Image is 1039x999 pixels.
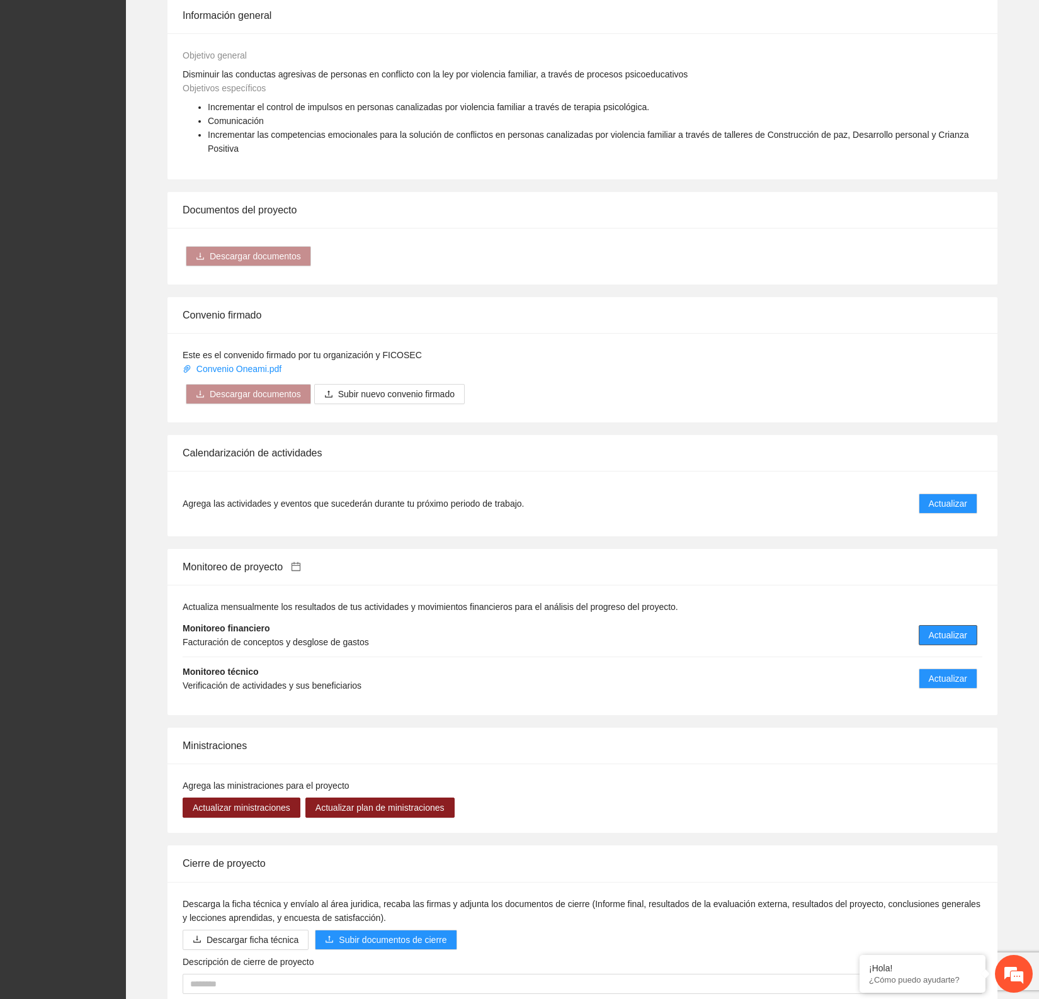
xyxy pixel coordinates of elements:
[65,64,212,81] div: Chatee con nosotros ahora
[315,930,457,950] button: uploadSubir documentos de cierre
[869,975,976,985] p: ¿Cómo puedo ayudarte?
[186,384,311,404] button: downloadDescargar documentos
[183,435,982,471] div: Calendarización de actividades
[929,497,967,511] span: Actualizar
[183,680,361,691] span: Verificación de actividades y sus beneficiarios
[193,935,202,945] span: download
[183,192,982,228] div: Documentos del proyecto
[207,6,237,37] div: Minimizar ventana de chat en vivo
[919,625,977,645] button: Actualizar
[73,168,174,295] span: Estamos en línea.
[183,602,678,612] span: Actualiza mensualmente los resultados de tus actividades y movimientos financieros para el anális...
[183,899,980,923] span: Descarga la ficha técnica y envíalo al área juridica, recaba las firmas y adjunta los documentos ...
[869,963,976,973] div: ¡Hola!
[210,249,301,263] span: Descargar documentos
[183,297,982,333] div: Convenio firmado
[183,974,982,994] textarea: Descripción de cierre de proyecto
[183,50,247,60] span: Objetivo general
[183,930,309,950] button: downloadDescargar ficha técnica
[6,344,240,388] textarea: Escriba su mensaje y pulse “Intro”
[196,252,205,262] span: download
[183,69,688,79] span: Disminuir las conductas agresivas de personas en conflicto con la ley por violencia familiar, a t...
[186,246,311,266] button: downloadDescargar documentos
[183,781,349,791] span: Agrega las ministraciones para el proyecto
[291,562,301,572] span: calendar
[324,390,333,400] span: upload
[208,116,264,126] span: Comunicación
[183,497,524,511] span: Agrega las actividades y eventos que sucederán durante tu próximo periodo de trabajo.
[208,102,649,112] span: Incrementar el control de impulsos en personas canalizadas por violencia familiar a través de ter...
[183,364,191,373] span: paper-clip
[183,845,982,881] div: Cierre de proyecto
[315,801,445,815] span: Actualizar plan de ministraciones
[183,83,266,93] span: Objetivos específicos
[315,935,457,945] span: uploadSubir documentos de cierre
[183,803,300,813] a: Actualizar ministraciones
[919,494,977,514] button: Actualizar
[183,350,422,360] span: Este es el convenido firmado por tu organización y FICOSEC
[183,364,284,374] a: Convenio Oneami.pdf
[193,801,290,815] span: Actualizar ministraciones
[305,803,455,813] a: Actualizar plan de ministraciones
[183,728,982,764] div: Ministraciones
[929,628,967,642] span: Actualizar
[183,623,270,633] strong: Monitoreo financiero
[183,798,300,818] button: Actualizar ministraciones
[919,669,977,689] button: Actualizar
[183,935,309,945] a: downloadDescargar ficha técnica
[183,955,314,969] label: Descripción de cierre de proyecto
[338,387,455,401] span: Subir nuevo convenio firmado
[305,798,455,818] button: Actualizar plan de ministraciones
[183,667,259,677] strong: Monitoreo técnico
[210,387,301,401] span: Descargar documentos
[196,390,205,400] span: download
[283,562,301,572] a: calendar
[314,389,465,399] span: uploadSubir nuevo convenio firmado
[314,384,465,404] button: uploadSubir nuevo convenio firmado
[208,130,969,154] span: Incrementar las competencias emocionales para la solución de conflictos en personas canalizadas p...
[183,549,982,585] div: Monitoreo de proyecto
[929,672,967,686] span: Actualizar
[183,637,369,647] span: Facturación de conceptos y desglose de gastos
[207,933,298,947] span: Descargar ficha técnica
